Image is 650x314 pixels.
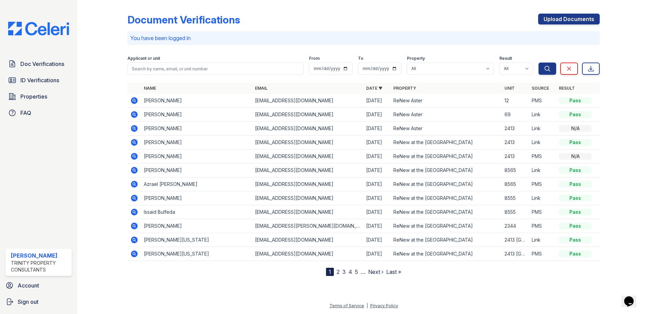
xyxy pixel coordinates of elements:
[3,295,74,309] a: Sign out
[502,205,529,219] td: 8555
[363,191,391,205] td: [DATE]
[559,111,592,118] div: Pass
[348,268,352,275] a: 4
[141,122,252,136] td: [PERSON_NAME]
[504,86,515,91] a: Unit
[5,73,72,87] a: ID Verifications
[407,56,425,61] label: Property
[363,108,391,122] td: [DATE]
[529,122,556,136] td: Link
[559,223,592,229] div: Pass
[252,163,363,177] td: [EMAIL_ADDRESS][DOMAIN_NAME]
[363,94,391,108] td: [DATE]
[559,86,575,91] a: Result
[363,136,391,150] td: [DATE]
[502,94,529,108] td: 12
[141,219,252,233] td: [PERSON_NAME]
[502,219,529,233] td: 2344
[559,153,592,160] div: N/A
[342,268,346,275] a: 3
[393,86,416,91] a: Property
[5,90,72,103] a: Properties
[127,63,304,75] input: Search by name, email, or unit number
[363,219,391,233] td: [DATE]
[127,14,240,26] div: Document Verifications
[252,136,363,150] td: [EMAIL_ADDRESS][DOMAIN_NAME]
[18,298,38,306] span: Sign out
[529,247,556,261] td: PMS
[559,209,592,215] div: Pass
[499,56,512,61] label: Result
[141,163,252,177] td: [PERSON_NAME]
[529,150,556,163] td: PMS
[141,94,252,108] td: [PERSON_NAME]
[559,139,592,146] div: Pass
[621,287,643,307] iframe: chat widget
[141,150,252,163] td: [PERSON_NAME]
[502,191,529,205] td: 8555
[361,268,365,276] span: …
[559,181,592,188] div: Pass
[329,303,364,308] a: Terms of Service
[363,163,391,177] td: [DATE]
[529,108,556,122] td: Link
[363,150,391,163] td: [DATE]
[502,177,529,191] td: 8565
[529,163,556,177] td: Link
[252,177,363,191] td: [EMAIL_ADDRESS][DOMAIN_NAME]
[20,92,47,101] span: Properties
[370,303,398,308] a: Privacy Policy
[502,122,529,136] td: 2413
[337,268,340,275] a: 2
[391,122,502,136] td: ReNew Aster
[252,219,363,233] td: [EMAIL_ADDRESS][PERSON_NAME][DOMAIN_NAME]
[141,108,252,122] td: [PERSON_NAME]
[5,57,72,71] a: Doc Verifications
[141,191,252,205] td: [PERSON_NAME]
[532,86,549,91] a: Source
[529,233,556,247] td: Link
[20,109,31,117] span: FAQ
[358,56,363,61] label: To
[366,86,382,91] a: Date ▼
[529,219,556,233] td: PMS
[559,237,592,243] div: Pass
[18,281,39,290] span: Account
[502,150,529,163] td: 2413
[529,136,556,150] td: Link
[368,268,383,275] a: Next ›
[529,205,556,219] td: PMS
[252,205,363,219] td: [EMAIL_ADDRESS][DOMAIN_NAME]
[144,86,156,91] a: Name
[391,177,502,191] td: ReNew at the [GEOGRAPHIC_DATA]
[252,247,363,261] td: [EMAIL_ADDRESS][DOMAIN_NAME]
[391,163,502,177] td: ReNew at the [GEOGRAPHIC_DATA]
[391,108,502,122] td: ReNew Aster
[391,191,502,205] td: ReNew at the [GEOGRAPHIC_DATA]
[141,247,252,261] td: [PERSON_NAME][US_STATE]
[559,97,592,104] div: Pass
[363,247,391,261] td: [DATE]
[252,233,363,247] td: [EMAIL_ADDRESS][DOMAIN_NAME]
[559,250,592,257] div: Pass
[529,177,556,191] td: PMS
[11,260,69,273] div: Trinity Property Consultants
[502,108,529,122] td: 69
[141,136,252,150] td: [PERSON_NAME]
[20,76,59,84] span: ID Verifications
[363,233,391,247] td: [DATE]
[366,303,368,308] div: |
[20,60,64,68] span: Doc Verifications
[141,177,252,191] td: Azrael [PERSON_NAME]
[363,205,391,219] td: [DATE]
[391,219,502,233] td: ReNew at the [GEOGRAPHIC_DATA]
[391,136,502,150] td: ReNew at the [GEOGRAPHIC_DATA]
[11,251,69,260] div: [PERSON_NAME]
[559,195,592,202] div: Pass
[502,136,529,150] td: 2413
[391,233,502,247] td: ReNew at the [GEOGRAPHIC_DATA]
[3,279,74,292] a: Account
[559,167,592,174] div: Pass
[538,14,600,24] a: Upload Documents
[5,106,72,120] a: FAQ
